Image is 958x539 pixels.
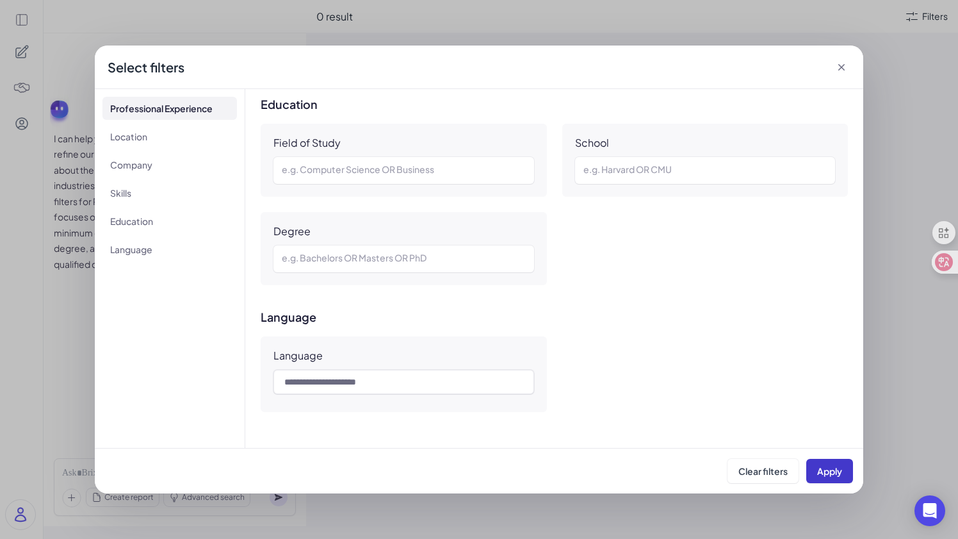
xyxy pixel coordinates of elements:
[102,153,237,176] li: Company
[727,459,799,483] button: Clear filters
[575,137,609,149] div: School
[261,311,848,324] h3: Language
[108,58,184,76] div: Select filters
[102,238,237,261] li: Language
[273,225,311,238] div: Degree
[806,459,853,483] button: Apply
[273,137,341,149] div: Field of Study
[102,125,237,148] li: Location
[914,495,945,526] div: Open Intercom Messenger
[273,349,323,362] div: Language
[817,465,842,477] span: Apply
[261,98,848,111] h3: Education
[738,465,788,477] span: Clear filters
[102,97,237,120] li: Professional Experience
[102,181,237,204] li: Skills
[102,210,237,233] li: Education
